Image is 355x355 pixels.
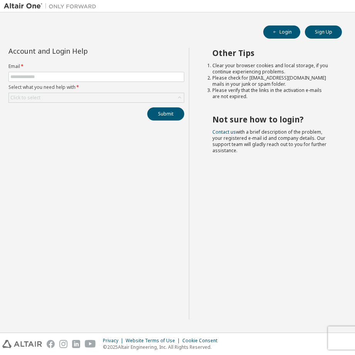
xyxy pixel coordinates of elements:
img: facebook.svg [47,340,55,348]
div: Account and Login Help [8,48,149,54]
label: Email [8,63,184,70]
li: Please check for [EMAIL_ADDRESS][DOMAIN_NAME] mails in your junk or spam folder. [212,75,328,87]
label: Select what you need help with [8,84,184,90]
div: Click to select [9,93,184,102]
div: Website Terms of Use [126,338,182,344]
button: Login [263,25,300,39]
div: Privacy [103,338,126,344]
div: Click to select [10,95,40,101]
img: linkedin.svg [72,340,80,348]
button: Sign Up [305,25,342,39]
img: altair_logo.svg [2,340,42,348]
p: © 2025 Altair Engineering, Inc. All Rights Reserved. [103,344,222,350]
img: instagram.svg [59,340,67,348]
h2: Other Tips [212,48,328,58]
button: Submit [147,107,184,121]
a: Contact us [212,129,236,135]
h2: Not sure how to login? [212,114,328,124]
li: Please verify that the links in the activation e-mails are not expired. [212,87,328,100]
img: youtube.svg [85,340,96,348]
div: Cookie Consent [182,338,222,344]
span: with a brief description of the problem, your registered e-mail id and company details. Our suppo... [212,129,326,154]
li: Clear your browser cookies and local storage, if you continue experiencing problems. [212,63,328,75]
img: Altair One [4,2,100,10]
